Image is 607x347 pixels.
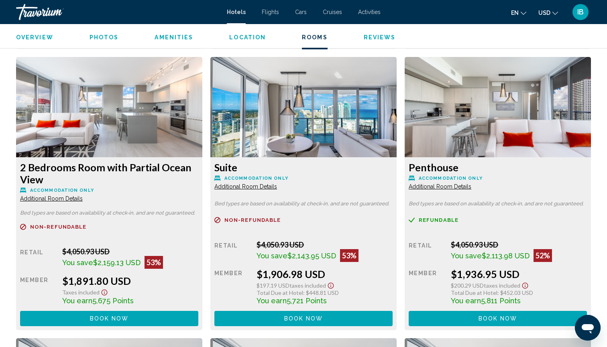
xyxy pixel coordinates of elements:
span: You save [257,252,287,260]
span: Book now [479,316,517,322]
span: Total Due at Hotel [451,289,497,296]
span: Accommodation Only [224,176,288,181]
div: Retail [20,247,56,269]
span: Additional Room Details [409,183,471,190]
span: $2,143.95 USD [287,252,336,260]
span: Additional Room Details [214,183,277,190]
div: 53% [145,256,163,269]
div: $1,936.95 USD [451,268,587,280]
p: Bed types are based on availability at check-in, and are not guaranteed. [20,210,198,216]
iframe: Кнопка запуска окна обмена сообщениями [575,315,601,341]
div: Member [214,268,251,305]
span: Non-refundable [224,217,281,223]
span: You earn [257,296,287,305]
span: Total Due at Hotel [257,289,303,296]
button: Location [229,34,266,41]
div: Member [20,275,56,305]
button: Show Taxes and Fees disclaimer [100,287,109,296]
button: User Menu [570,4,591,20]
button: Rooms [302,34,328,41]
div: Retail [409,240,445,262]
span: en [511,10,519,16]
span: USD [538,10,550,16]
button: Book now [214,311,393,326]
button: Change currency [538,7,558,18]
p: Bed types are based on availability at check-in, and are not guaranteed. [409,201,587,207]
span: You earn [451,296,481,305]
span: $197.19 USD [257,282,289,289]
p: Bed types are based on availability at check-in, and are not guaranteed. [214,201,393,207]
div: 53% [340,249,358,262]
button: Reviews [364,34,396,41]
div: Retail [214,240,251,262]
img: 60a584e6-8751-41fb-9ca4-3f33edcdd384.jpeg [405,57,591,157]
div: $1,906.98 USD [257,268,393,280]
div: $4,050.93 USD [257,240,393,249]
a: Cars [295,9,307,15]
a: Activities [358,9,381,15]
span: 5,811 Points [481,296,521,305]
h3: Suite [214,161,393,173]
span: 5,675 Points [92,296,134,305]
span: You save [451,252,482,260]
span: $2,113.98 USD [482,252,530,260]
h3: 2 Bedrooms Room with Partial Ocean View [20,161,198,185]
span: Taxes included [484,282,520,289]
span: Non-refundable [30,224,86,229]
button: Book now [409,311,587,326]
button: Show Taxes and Fees disclaimer [326,280,336,289]
span: Book now [90,316,129,322]
span: $2,159.13 USD [93,258,141,267]
button: Overview [16,34,53,41]
a: Refundable [409,217,587,223]
span: You save [62,258,93,267]
a: Cruises [323,9,342,15]
span: Taxes included [62,289,100,296]
button: Photos [90,34,119,41]
span: Refundable [419,217,458,223]
button: Change language [511,7,526,18]
img: 02c51c5d-f3aa-4c62-9607-21063fd2795d.jpeg [16,57,202,157]
span: IB [577,8,584,16]
button: Book now [20,311,198,326]
a: Flights [262,9,279,15]
div: Member [409,268,445,305]
div: $1,891.80 USD [62,275,198,287]
h3: Penthouse [409,161,587,173]
span: $200.29 USD [451,282,484,289]
div: $4,050.93 USD [62,247,198,256]
a: Travorium [16,4,219,20]
button: Show Taxes and Fees disclaimer [520,280,530,289]
span: Accommodation Only [419,176,483,181]
div: : $452.03 USD [451,289,587,296]
div: : $448.81 USD [257,289,393,296]
a: Hotels [227,9,246,15]
span: You earn [62,296,92,305]
span: Book now [284,316,323,322]
div: $4,050.93 USD [451,240,587,249]
div: 52% [534,249,552,262]
span: Taxes included [289,282,326,289]
img: e77f42d1-6b1f-45a5-8643-7dc48ef015bf.jpeg [210,57,397,157]
span: Accommodation Only [30,188,94,193]
span: Additional Room Details [20,195,83,202]
button: Amenities [155,34,193,41]
span: 5,721 Points [287,296,327,305]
